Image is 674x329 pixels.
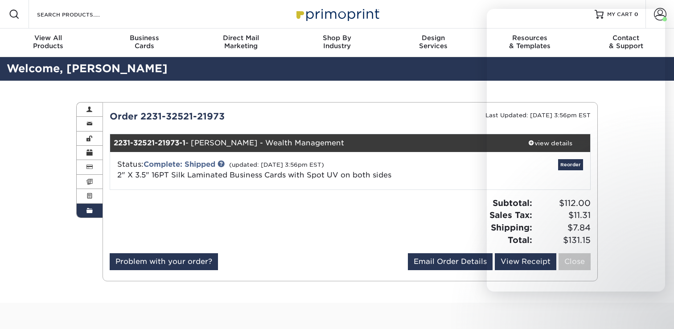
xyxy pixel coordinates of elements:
span: Shop By [289,34,385,42]
a: Problem with your order? [110,253,218,270]
input: SEARCH PRODUCTS..... [36,9,123,20]
span: Design [385,34,481,42]
a: Resources& Templates [481,29,578,57]
div: Order 2231-32521-21973 [103,110,350,123]
a: Shop ByIndustry [289,29,385,57]
a: 2" X 3.5" 16PT Silk Laminated Business Cards with Spot UV on both sides [117,171,391,179]
div: Industry [289,34,385,50]
a: DesignServices [385,29,481,57]
iframe: Intercom live chat [644,299,665,320]
div: Services [385,34,481,50]
iframe: Google Customer Reviews [2,302,76,326]
div: Marketing [193,34,289,50]
a: Direct MailMarketing [193,29,289,57]
div: - [PERSON_NAME] - Wealth Management [110,134,510,152]
span: Direct Mail [193,34,289,42]
a: Complete: Shipped [144,160,215,169]
small: (updated: [DATE] 3:56pm EST) [229,161,324,168]
strong: 2231-32521-21973-1 [114,139,185,147]
div: Status: [111,159,430,181]
small: Last Updated: [DATE] 3:56pm EST [485,112,591,119]
a: BusinessCards [96,29,193,57]
img: Primoprint [292,4,382,24]
iframe: Intercom live chat [487,9,665,292]
span: Business [96,34,193,42]
div: Cards [96,34,193,50]
div: & Templates [481,34,578,50]
a: Email Order Details [408,253,493,270]
span: Resources [481,34,578,42]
